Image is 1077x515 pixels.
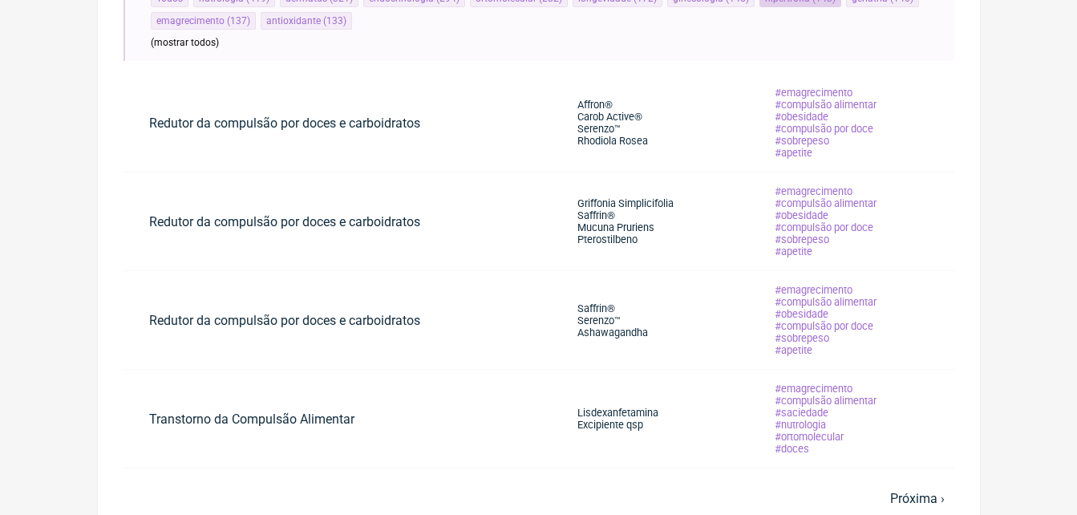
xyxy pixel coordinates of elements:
[773,431,844,443] span: ortomolecular
[577,419,643,431] span: Excipiente qsp
[123,103,446,144] a: Redutor da compulsão por doces e carboidratos
[123,399,380,440] a: Transtorno da Compulsão Alimentar
[747,370,903,468] a: emagrecimento compulsão alimentar saciedade nutrologia ortomolecular doces
[773,197,877,209] span: compulsão alimentar
[577,221,654,233] span: Mucuna Pruriens
[773,147,813,159] span: apetite
[577,326,648,339] span: Ashawagandha
[747,74,903,172] a: emagrecimento compulsão alimentar obesidade compulsão por doce sobrepeso apetite
[890,491,945,506] a: Próxima ›
[747,271,903,369] a: emagrecimento compulsão alimentar obesidade compulsão por doce sobrepeso apetite
[577,99,613,111] span: Affron®
[773,320,874,332] span: compulsão por doce
[151,37,219,48] span: (mostrar todos)
[577,233,638,245] span: Pterostilbeno
[773,344,813,356] span: apetite
[225,15,250,26] span: ( 137 )
[773,296,877,308] span: compulsão alimentar
[577,111,642,123] span: Carob Active®
[773,99,877,111] span: compulsão alimentar
[773,332,830,344] span: sobrepeso
[773,383,853,395] span: emagrecimento
[773,221,874,233] span: compulsão por doce
[156,15,225,26] span: emagrecimento
[552,384,684,455] a: Lisdexanfetamina Excipiente qsp
[773,407,829,419] span: saciedade
[123,201,446,242] a: Redutor da compulsão por doces e carboidratos
[577,135,648,147] span: Rhodiola Rosea
[773,87,853,99] span: emagrecimento
[266,15,346,26] a: antioxidante(133)
[266,15,321,26] span: antioxidante
[577,302,615,314] span: Saffrin®
[773,135,830,147] span: sobrepeso
[773,284,853,296] span: emagrecimento
[747,172,903,270] a: emagrecimento compulsão alimentar obesidade compulsão por doce sobrepeso apetite
[773,185,853,197] span: emagrecimento
[552,279,674,362] a: Saffrin® Serenzo™ Ashawagandha
[773,111,829,123] span: obesidade
[773,419,827,431] span: nutrologia
[773,123,874,135] span: compulsão por doce
[577,314,621,326] span: Serenzo™
[552,175,699,270] a: Griffonia Simplicifolia Saffrin® Mucuna Pruriens Pterostilbeno
[577,407,658,419] span: Lisdexanfetamina
[156,15,250,26] a: emagrecimento(137)
[552,76,674,171] a: Affron® Carob Active® Serenzo™ Rhodiola Rosea
[773,308,829,320] span: obesidade
[577,197,674,209] span: Griffonia Simplicifolia
[773,233,830,245] span: sobrepeso
[773,209,829,221] span: obesidade
[123,300,446,341] a: Redutor da compulsão por doces e carboidratos
[321,15,346,26] span: ( 133 )
[577,123,621,135] span: Serenzo™
[773,245,813,257] span: apetite
[773,443,810,455] span: doces
[773,395,877,407] span: compulsão alimentar
[577,209,615,221] span: Saffrin®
